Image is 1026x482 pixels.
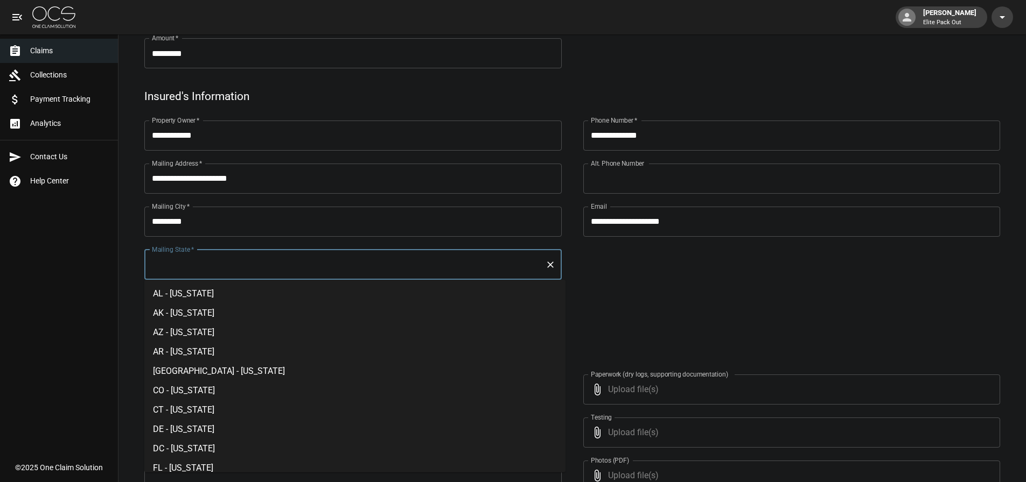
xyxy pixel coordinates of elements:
[153,366,285,376] span: [GEOGRAPHIC_DATA] - [US_STATE]
[153,463,213,473] span: FL - [US_STATE]
[153,405,214,415] span: CT - [US_STATE]
[591,116,637,125] label: Phone Number
[153,346,214,357] span: AR - [US_STATE]
[153,288,214,299] span: AL - [US_STATE]
[153,424,214,434] span: DE - [US_STATE]
[543,257,558,272] button: Clear
[153,385,215,395] span: CO - [US_STATE]
[591,159,644,168] label: Alt. Phone Number
[30,94,109,105] span: Payment Tracking
[919,8,981,27] div: [PERSON_NAME]
[591,456,629,465] label: Photos (PDF)
[591,413,612,422] label: Testing
[152,33,179,42] label: Amount
[153,443,215,453] span: DC - [US_STATE]
[30,175,109,187] span: Help Center
[30,45,109,56] span: Claims
[30,151,109,162] span: Contact Us
[153,327,214,337] span: AZ - [US_STATE]
[608,374,972,405] span: Upload file(s)
[152,245,194,254] label: Mailing State
[152,159,202,168] label: Mailing Address
[152,116,200,125] label: Property Owner
[591,370,728,379] label: Paperwork (dry logs, supporting documentation)
[923,18,976,27] p: Elite Pack Out
[30,69,109,81] span: Collections
[6,6,28,28] button: open drawer
[608,417,972,448] span: Upload file(s)
[15,462,103,473] div: © 2025 One Claim Solution
[591,202,607,211] label: Email
[32,6,75,28] img: ocs-logo-white-transparent.png
[153,308,214,318] span: AK - [US_STATE]
[152,202,190,211] label: Mailing City
[30,118,109,129] span: Analytics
